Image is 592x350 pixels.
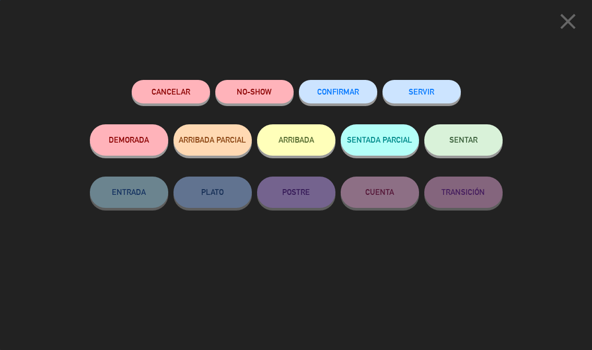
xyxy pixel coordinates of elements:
[424,177,503,208] button: TRANSICIÓN
[173,124,252,156] button: ARRIBADA PARCIAL
[173,177,252,208] button: PLATO
[132,80,210,103] button: Cancelar
[449,135,478,144] span: SENTAR
[382,80,461,103] button: SERVIR
[424,124,503,156] button: SENTAR
[555,8,581,34] i: close
[341,124,419,156] button: SENTADA PARCIAL
[552,8,584,39] button: close
[257,177,335,208] button: POSTRE
[90,177,168,208] button: ENTRADA
[179,135,246,144] span: ARRIBADA PARCIAL
[341,177,419,208] button: CUENTA
[299,80,377,103] button: CONFIRMAR
[90,124,168,156] button: DEMORADA
[257,124,335,156] button: ARRIBADA
[317,87,359,96] span: CONFIRMAR
[215,80,294,103] button: NO-SHOW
